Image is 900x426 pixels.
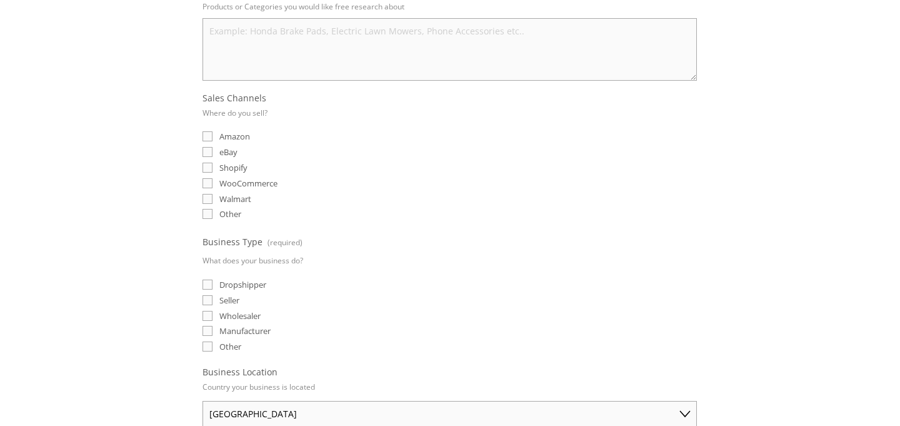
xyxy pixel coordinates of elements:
[202,311,212,321] input: Wholesaler
[202,209,212,219] input: Other
[202,147,212,157] input: eBay
[219,146,237,158] span: eBay
[202,104,267,122] p: Where do you sell?
[219,193,251,205] span: Walmart
[202,194,212,204] input: Walmart
[202,92,266,104] span: Sales Channels
[219,178,277,189] span: WooCommerce
[202,326,212,336] input: Manufacturer
[219,208,241,220] span: Other
[202,342,212,352] input: Other
[267,233,302,251] span: (required)
[202,178,212,188] input: WooCommerce
[219,279,266,290] span: Dropshipper
[202,378,315,396] p: Country your business is located
[219,325,271,337] span: Manufacturer
[219,131,250,142] span: Amazon
[219,162,247,173] span: Shopify
[202,280,212,290] input: Dropshipper
[202,236,262,248] span: Business Type
[219,341,241,352] span: Other
[202,295,212,305] input: Seller
[202,163,212,173] input: Shopify
[219,310,261,322] span: Wholesaler
[202,131,212,141] input: Amazon
[202,366,277,378] span: Business Location
[202,251,303,270] p: What does your business do?
[219,295,239,306] span: Seller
